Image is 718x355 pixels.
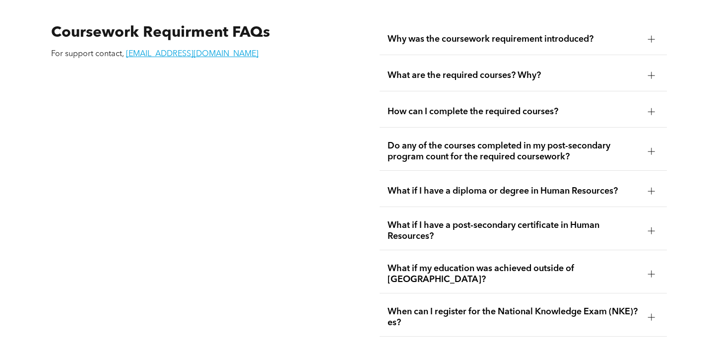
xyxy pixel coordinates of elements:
span: Why was the coursework requirement introduced? [388,34,640,45]
span: For support contact, [51,50,124,58]
a: [EMAIL_ADDRESS][DOMAIN_NAME] [126,50,259,58]
span: What are the required courses? Why? [388,70,640,81]
span: Do any of the courses completed in my post-secondary program count for the required coursework? [388,141,640,162]
span: What if I have a diploma or degree in Human Resources? [388,186,640,197]
span: What if my education was achieved outside of [GEOGRAPHIC_DATA]? [388,263,640,285]
span: What if I have a post-secondary certificate in Human Resources? [388,220,640,242]
span: How can I complete the required courses? [388,106,640,117]
span: Coursework Requirment FAQs [51,25,270,40]
span: When can I register for the National Knowledge Exam (NKE)?es? [388,306,640,328]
